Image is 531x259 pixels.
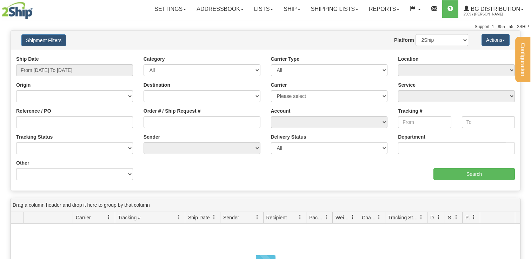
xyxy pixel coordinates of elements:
a: Tracking # filter column settings [173,211,185,223]
label: Tracking # [398,107,422,114]
a: Shipment Issues filter column settings [450,211,462,223]
a: Tracking Status filter column settings [415,211,427,223]
label: Origin [16,81,31,88]
label: Destination [144,81,170,88]
div: Support: 1 - 855 - 55 - 2SHIP [2,24,529,30]
label: Platform [394,36,414,44]
span: Sender [223,214,239,221]
a: Charge filter column settings [373,211,385,223]
input: Search [433,168,515,180]
span: Tracking # [118,214,141,221]
label: Reference / PO [16,107,51,114]
input: From [398,116,451,128]
label: Location [398,55,418,62]
img: logo2569.jpg [2,2,33,19]
span: Recipient [266,214,287,221]
a: Addressbook [191,0,249,18]
a: BG Distribution 2569 / [PERSON_NAME] [458,0,529,18]
button: Shipment Filters [21,34,66,46]
a: Delivery Status filter column settings [433,211,445,223]
label: Service [398,81,416,88]
span: Ship Date [188,214,210,221]
a: Reports [364,0,405,18]
span: Tracking Status [388,214,419,221]
span: 2569 / [PERSON_NAME] [464,11,516,18]
label: Category [144,55,165,62]
div: grid grouping header [11,198,520,212]
label: Carrier Type [271,55,299,62]
a: Weight filter column settings [347,211,359,223]
button: Actions [482,34,510,46]
a: Ship Date filter column settings [208,211,220,223]
span: BG Distribution [469,6,520,12]
a: Settings [149,0,191,18]
label: Carrier [271,81,287,88]
span: Charge [362,214,377,221]
span: Weight [336,214,350,221]
a: Carrier filter column settings [103,211,115,223]
span: Pickup Status [465,214,471,221]
label: Other [16,159,29,166]
a: Recipient filter column settings [294,211,306,223]
label: Account [271,107,291,114]
a: Sender filter column settings [251,211,263,223]
span: Shipment Issues [448,214,454,221]
span: Carrier [76,214,91,221]
a: Pickup Status filter column settings [468,211,480,223]
label: Order # / Ship Request # [144,107,201,114]
input: To [462,116,515,128]
label: Sender [144,133,160,140]
a: Lists [249,0,278,18]
span: Packages [309,214,324,221]
label: Department [398,133,425,140]
a: Shipping lists [306,0,364,18]
label: Ship Date [16,55,39,62]
label: Tracking Status [16,133,53,140]
a: Packages filter column settings [320,211,332,223]
span: Delivery Status [430,214,436,221]
button: Configuration [515,37,530,82]
iframe: chat widget [515,94,530,165]
a: Ship [278,0,305,18]
label: Delivery Status [271,133,306,140]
